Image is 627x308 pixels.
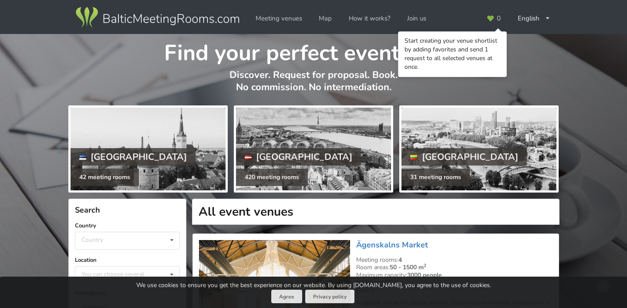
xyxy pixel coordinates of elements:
[407,271,442,279] strong: 3000 people
[497,15,501,22] span: 0
[68,69,559,102] p: Discover. Request for proposal. Book. No commission. No intermediation.
[249,10,308,27] a: Meeting venues
[75,256,180,264] label: Location
[75,205,100,215] span: Search
[512,10,557,27] div: English
[305,290,354,304] a: Privacy policy
[79,269,164,279] div: You can choose several
[356,264,552,271] div: Room areas:
[398,256,402,264] strong: 4
[71,148,196,166] div: [GEOGRAPHIC_DATA]
[75,221,180,230] label: Country
[405,37,500,71] div: Start creating your venue shortlist by adding favorites and send 1 request to all selected venues...
[71,169,139,186] div: 42 meeting rooms
[390,263,426,271] strong: 50 - 1500 m
[236,169,308,186] div: 420 meeting rooms
[313,10,338,27] a: Map
[236,148,361,166] div: [GEOGRAPHIC_DATA]
[356,271,552,279] div: Maximum capacity:
[401,10,432,27] a: Join us
[401,169,470,186] div: 31 meeting rooms
[399,105,559,193] a: [GEOGRAPHIC_DATA] 31 meeting rooms
[68,34,559,67] h1: Find your perfect event space
[81,236,103,244] div: Country
[343,10,397,27] a: How it works?
[401,148,527,166] div: [GEOGRAPHIC_DATA]
[74,5,241,30] img: Baltic Meeting Rooms
[271,290,302,304] button: Agree
[68,105,228,193] a: [GEOGRAPHIC_DATA] 42 meeting rooms
[356,256,552,264] div: Meeting rooms:
[356,240,428,250] a: Āgenskalns Market
[424,262,426,269] sup: 2
[192,199,560,225] h1: All event venues
[234,105,393,193] a: [GEOGRAPHIC_DATA] 420 meeting rooms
